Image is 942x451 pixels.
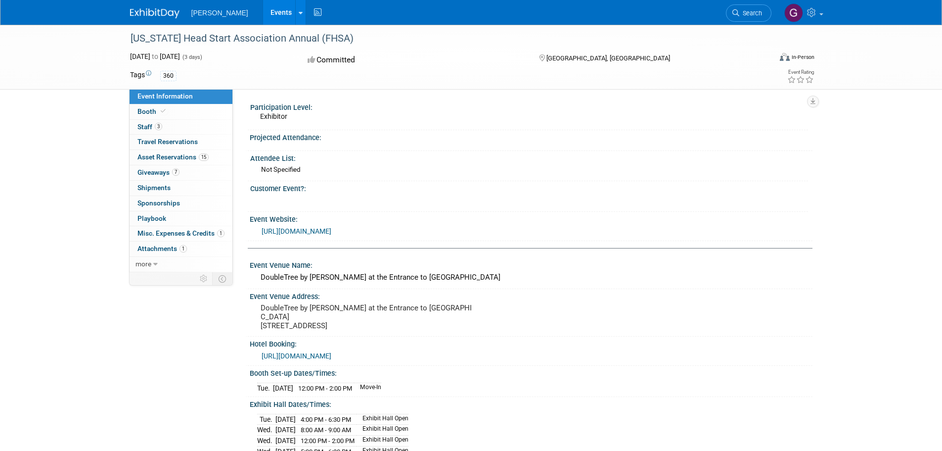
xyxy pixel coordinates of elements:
[354,383,381,393] td: Move-In
[250,151,808,163] div: Attendee List:
[257,425,275,436] td: Wed.
[130,52,180,60] span: [DATE] [DATE]
[250,289,812,301] div: Event Venue Address:
[137,199,180,207] span: Sponsorships
[155,123,162,130] span: 3
[262,352,331,360] a: [URL][DOMAIN_NAME]
[250,366,812,378] div: Booth Set-up Dates/Times:
[250,337,812,349] div: Hotel Booking:
[787,70,814,75] div: Event Rating
[160,71,177,81] div: 360
[298,385,352,392] span: 12:00 PM - 2:00 PM
[130,211,232,226] a: Playbook
[130,89,232,104] a: Event Information
[784,3,803,22] img: Greg Friesen
[130,226,232,241] a: Misc. Expenses & Credits1
[137,123,162,131] span: Staff
[150,52,160,60] span: to
[273,383,293,393] td: [DATE]
[261,303,473,330] pre: DoubleTree by [PERSON_NAME] at the Entrance to [GEOGRAPHIC_DATA] [STREET_ADDRESS]
[250,130,812,143] div: Projected Attendance:
[780,53,790,61] img: Format-Inperson.png
[137,138,198,146] span: Travel Reservations
[130,242,232,256] a: Attachments1
[262,227,331,235] a: [URL][DOMAIN_NAME]
[130,181,232,196] a: Shipments
[130,257,232,272] a: more
[357,435,408,446] td: Exhibit Hall Open
[301,437,355,445] span: 12:00 PM - 2:00 PM
[137,214,166,222] span: Playbook
[301,426,351,434] span: 8:00 AM - 9:00 AM
[130,104,232,119] a: Booth
[713,51,815,66] div: Event Format
[791,53,814,61] div: In-Person
[257,383,273,393] td: Tue.
[739,9,762,17] span: Search
[137,153,209,161] span: Asset Reservations
[250,100,808,112] div: Participation Level:
[161,108,166,114] i: Booth reservation complete
[217,230,224,237] span: 1
[250,397,812,409] div: Exhibit Hall Dates/Times:
[137,168,179,176] span: Giveaways
[137,92,193,100] span: Event Information
[275,435,296,446] td: [DATE]
[130,8,179,18] img: ExhibitDay
[172,168,179,176] span: 7
[135,260,151,268] span: more
[257,414,275,425] td: Tue.
[250,212,812,224] div: Event Website:
[130,135,232,150] a: Travel Reservations
[357,414,408,425] td: Exhibit Hall Open
[726,4,771,22] a: Search
[250,181,808,194] div: Customer Event?:
[195,272,213,285] td: Personalize Event Tab Strip
[137,184,171,192] span: Shipments
[137,107,168,115] span: Booth
[130,165,232,180] a: Giveaways7
[305,51,523,69] div: Committed
[257,270,805,285] div: DoubleTree by [PERSON_NAME] at the Entrance to [GEOGRAPHIC_DATA]
[130,150,232,165] a: Asset Reservations15
[260,112,287,120] span: Exhibitor
[130,120,232,135] a: Staff3
[199,153,209,161] span: 15
[212,272,232,285] td: Toggle Event Tabs
[257,435,275,446] td: Wed.
[275,414,296,425] td: [DATE]
[181,54,202,60] span: (3 days)
[275,425,296,436] td: [DATE]
[250,258,812,270] div: Event Venue Name:
[261,165,805,174] div: Not Specified
[130,196,232,211] a: Sponsorships
[130,70,151,81] td: Tags
[301,416,351,423] span: 4:00 PM - 6:30 PM
[127,30,757,48] div: [US_STATE] Head Start Association Annual (FHSA)
[191,9,248,17] span: [PERSON_NAME]
[137,245,187,252] span: Attachments
[179,245,187,252] span: 1
[357,425,408,436] td: Exhibit Hall Open
[546,54,670,62] span: [GEOGRAPHIC_DATA], [GEOGRAPHIC_DATA]
[137,229,224,237] span: Misc. Expenses & Credits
